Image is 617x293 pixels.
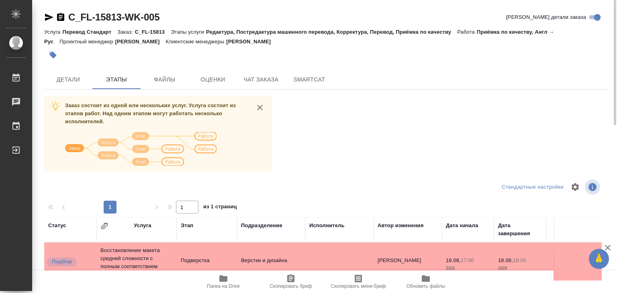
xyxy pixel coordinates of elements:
span: SmartCat [290,75,329,85]
span: 🙏 [592,250,606,267]
button: 🙏 [589,249,609,269]
p: C_FL-15813 [135,29,171,35]
button: Скопировать бриф [257,271,325,293]
p: Этапы услуги [171,29,206,35]
button: Добавить тэг [44,46,62,64]
div: Исполнитель [309,222,345,230]
div: Подразделение [241,222,282,230]
span: Этапы [97,75,136,85]
p: Услуга [44,29,62,35]
div: Автор изменения [378,222,423,230]
span: [PERSON_NAME] детали заказа [506,13,586,21]
span: Настроить таблицу [566,177,585,197]
p: Заказ: [117,29,135,35]
p: 17:00 [461,257,474,263]
span: Скопировать бриф [270,283,312,289]
p: Клиентские менеджеры [166,39,227,45]
div: Дата начала [446,222,478,230]
span: Чат заказа [242,75,280,85]
div: Дата завершения [498,222,542,238]
div: split button [500,181,566,193]
p: 18.08, [498,257,513,263]
span: Файлы [145,75,184,85]
p: страница [550,265,595,273]
p: 2025 [446,265,490,273]
span: из 1 страниц [203,202,237,214]
p: Работа [457,29,477,35]
span: Скопировать мини-бриф [331,283,386,289]
p: 18:00 [513,257,526,263]
p: 4 [550,256,595,265]
span: Папка на Drive [207,283,240,289]
button: Скопировать ссылку для ЯМессенджера [44,12,54,22]
td: [PERSON_NAME] [374,252,442,281]
button: Папка на Drive [190,271,257,293]
p: Редактура, Постредактура машинного перевода, Корректура, Перевод, Приёмка по качеству [206,29,457,35]
button: Обновить файлы [392,271,460,293]
p: 2025 [498,265,542,273]
p: [PERSON_NAME] [115,39,166,45]
span: Оценки [194,75,232,85]
td: Верстки и дизайна [237,252,305,281]
p: Проектный менеджер [59,39,115,45]
p: Подверстка [181,256,233,265]
span: Заказ состоит из одной или нескольких услуг. Услуга состоит из этапов работ. Над одним этапом мог... [65,102,236,124]
p: [PERSON_NAME] [226,39,277,45]
div: Услуга [134,222,151,230]
button: Скопировать ссылку [56,12,65,22]
a: C_FL-15813-WK-005 [68,12,159,22]
button: Скопировать мини-бриф [325,271,392,293]
div: Этап [181,222,193,230]
span: Посмотреть информацию [585,179,602,195]
span: Обновить файлы [407,283,445,289]
p: Перевод Стандарт [62,29,117,35]
button: close [254,102,266,114]
button: Сгруппировать [100,222,108,230]
p: Подбор [52,258,72,266]
p: 18.08, [446,257,461,263]
span: Детали [49,75,88,85]
div: Статус [48,222,66,230]
td: Восстановление макета средней сложности с полным соответствием оформлению оригинала Не указан [96,242,177,291]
